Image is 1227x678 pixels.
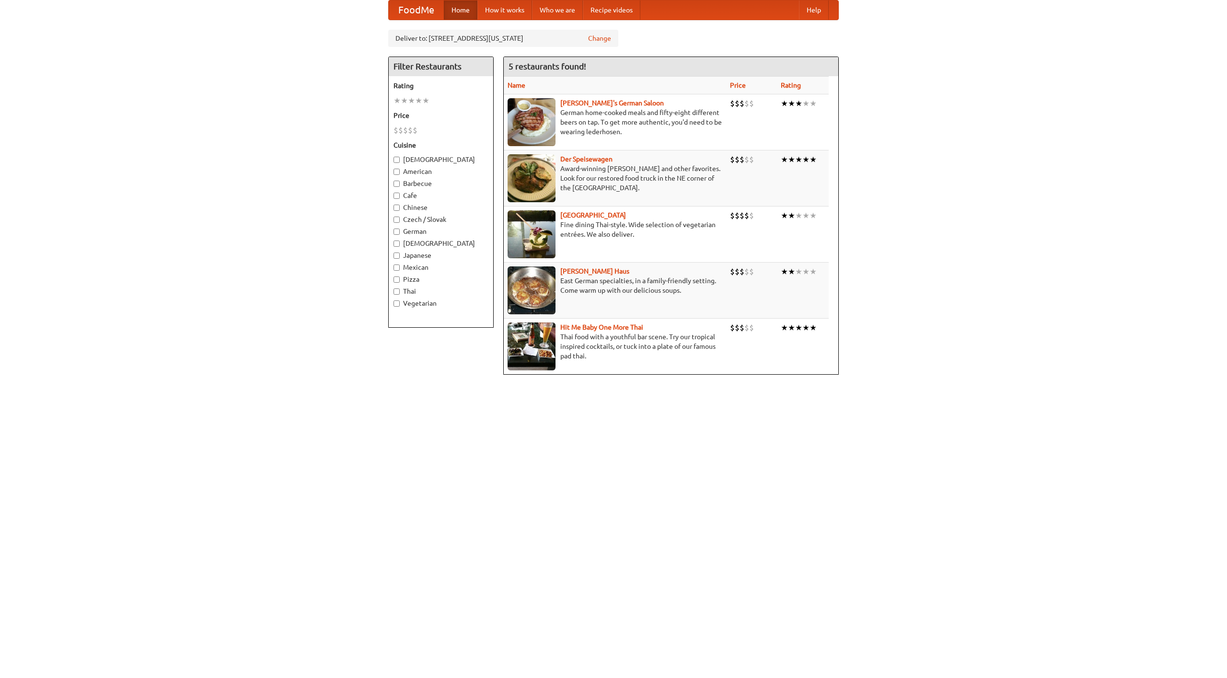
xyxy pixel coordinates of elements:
input: Vegetarian [394,300,400,307]
li: ★ [415,95,422,106]
label: American [394,167,488,176]
li: ★ [788,322,795,333]
input: Czech / Slovak [394,217,400,223]
li: ★ [788,98,795,109]
li: $ [730,154,735,165]
a: Who we are [532,0,583,20]
li: $ [749,266,754,277]
li: $ [749,154,754,165]
label: German [394,227,488,236]
li: $ [749,210,754,221]
input: [DEMOGRAPHIC_DATA] [394,157,400,163]
img: kohlhaus.jpg [508,266,556,314]
li: $ [730,322,735,333]
h5: Price [394,111,488,120]
li: $ [744,266,749,277]
li: $ [735,210,740,221]
li: ★ [802,322,810,333]
li: ★ [788,154,795,165]
li: ★ [810,154,817,165]
li: $ [413,125,417,136]
a: Der Speisewagen [560,155,613,163]
li: $ [398,125,403,136]
input: American [394,169,400,175]
img: satay.jpg [508,210,556,258]
label: Cafe [394,191,488,200]
a: [PERSON_NAME]'s German Saloon [560,99,664,107]
li: $ [408,125,413,136]
li: ★ [781,98,788,109]
li: $ [740,266,744,277]
a: How it works [477,0,532,20]
input: Pizza [394,276,400,283]
label: Japanese [394,251,488,260]
li: ★ [810,322,817,333]
input: Thai [394,288,400,295]
li: ★ [795,322,802,333]
a: Price [730,81,746,89]
b: [GEOGRAPHIC_DATA] [560,211,626,219]
a: Home [444,0,477,20]
li: $ [740,210,744,221]
li: $ [403,125,408,136]
p: Fine dining Thai-style. Wide selection of vegetarian entrées. We also deliver. [508,220,722,239]
a: Help [799,0,829,20]
a: Rating [781,81,801,89]
a: Hit Me Baby One More Thai [560,323,643,331]
p: German home-cooked meals and fifty-eight different beers on tap. To get more authentic, you'd nee... [508,108,722,137]
li: ★ [802,154,810,165]
li: $ [744,210,749,221]
li: $ [744,154,749,165]
li: ★ [795,266,802,277]
li: $ [744,98,749,109]
b: [PERSON_NAME] Haus [560,267,629,275]
img: esthers.jpg [508,98,556,146]
ng-pluralize: 5 restaurants found! [509,62,586,71]
li: $ [740,154,744,165]
li: ★ [810,266,817,277]
li: ★ [802,210,810,221]
label: Chinese [394,203,488,212]
label: Barbecue [394,179,488,188]
input: Mexican [394,264,400,271]
li: ★ [394,95,401,106]
h5: Cuisine [394,140,488,150]
li: ★ [781,154,788,165]
input: Chinese [394,205,400,211]
li: $ [735,154,740,165]
input: [DEMOGRAPHIC_DATA] [394,241,400,247]
p: East German specialties, in a family-friendly setting. Come warm up with our delicious soups. [508,276,722,295]
li: ★ [788,210,795,221]
label: [DEMOGRAPHIC_DATA] [394,239,488,248]
li: $ [740,322,744,333]
input: Cafe [394,193,400,199]
li: $ [740,98,744,109]
li: ★ [401,95,408,106]
label: Thai [394,287,488,296]
h4: Filter Restaurants [389,57,493,76]
li: $ [749,98,754,109]
li: ★ [422,95,429,106]
p: Thai food with a youthful bar scene. Try our tropical inspired cocktails, or tuck into a plate of... [508,332,722,361]
img: speisewagen.jpg [508,154,556,202]
h5: Rating [394,81,488,91]
li: $ [744,322,749,333]
li: ★ [795,210,802,221]
label: Pizza [394,275,488,284]
a: FoodMe [389,0,444,20]
li: $ [735,98,740,109]
li: ★ [802,266,810,277]
li: $ [394,125,398,136]
a: Name [508,81,525,89]
p: Award-winning [PERSON_NAME] and other favorites. Look for our restored food truck in the NE corne... [508,164,722,193]
li: ★ [788,266,795,277]
li: ★ [795,98,802,109]
li: $ [735,266,740,277]
li: ★ [408,95,415,106]
li: $ [730,98,735,109]
li: $ [749,322,754,333]
li: $ [730,266,735,277]
li: $ [730,210,735,221]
